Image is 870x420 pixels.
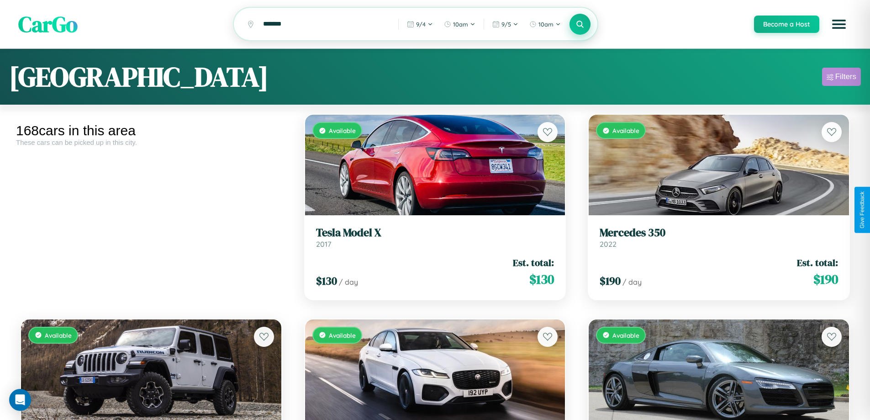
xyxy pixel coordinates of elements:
[18,9,78,39] span: CarGo
[600,226,838,249] a: Mercedes 3502022
[339,277,358,287] span: / day
[416,21,426,28] span: 9 / 4
[439,17,480,32] button: 10am
[797,256,838,269] span: Est. total:
[316,273,337,288] span: $ 130
[9,389,31,411] div: Open Intercom Messenger
[600,239,617,249] span: 2022
[612,331,639,339] span: Available
[488,17,523,32] button: 9/5
[316,226,554,239] h3: Tesla Model X
[329,331,356,339] span: Available
[835,72,856,81] div: Filters
[754,16,819,33] button: Become a Host
[16,138,286,146] div: These cars can be picked up in this city.
[600,226,838,239] h3: Mercedes 350
[822,68,861,86] button: Filters
[329,127,356,134] span: Available
[513,256,554,269] span: Est. total:
[813,270,838,288] span: $ 190
[859,191,865,229] div: Give Feedback
[9,58,269,96] h1: [GEOGRAPHIC_DATA]
[316,239,331,249] span: 2017
[529,270,554,288] span: $ 130
[316,226,554,249] a: Tesla Model X2017
[525,17,565,32] button: 10am
[612,127,639,134] span: Available
[16,123,286,138] div: 168 cars in this area
[402,17,438,32] button: 9/4
[538,21,554,28] span: 10am
[600,273,621,288] span: $ 190
[826,11,852,37] button: Open menu
[501,21,511,28] span: 9 / 5
[453,21,468,28] span: 10am
[45,331,72,339] span: Available
[622,277,642,287] span: / day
